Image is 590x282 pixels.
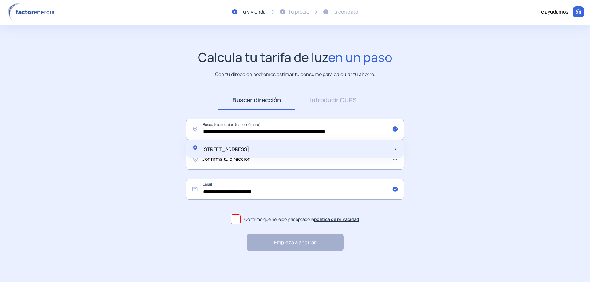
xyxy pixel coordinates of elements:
[202,155,251,163] span: Confirma tu dirección
[244,216,359,223] span: Confirmo que he leído y aceptado la
[288,8,309,16] div: Tu precio
[6,3,58,21] img: logo factor
[240,8,266,16] div: Tu vivienda
[202,146,249,153] span: [STREET_ADDRESS]
[218,91,295,110] a: Buscar dirección
[332,8,358,16] div: Tu contrato
[295,91,372,110] a: Introducir CUPS
[314,216,359,222] a: política de privacidad
[215,71,375,78] p: Con tu dirección podremos estimar tu consumo para calcular tu ahorro.
[538,8,568,16] div: Te ayudamos
[575,9,581,15] img: llamar
[395,148,396,151] img: arrow-next-item.svg
[198,50,392,65] h1: Calcula tu tarifa de luz
[328,48,392,66] span: en un paso
[192,145,198,151] img: location-pin-green.svg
